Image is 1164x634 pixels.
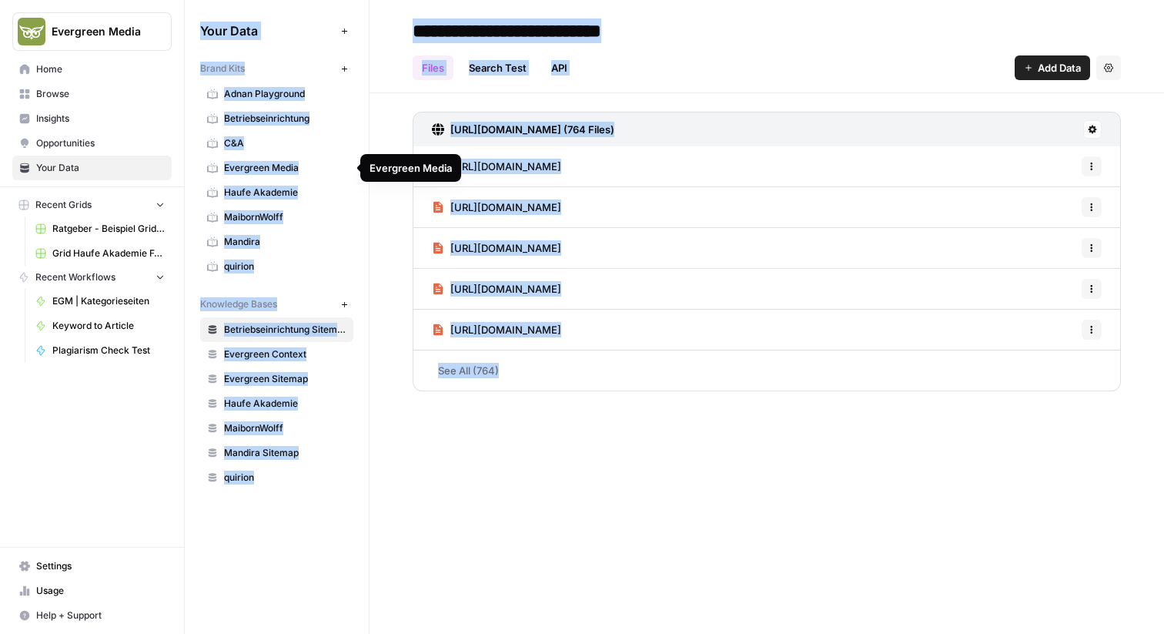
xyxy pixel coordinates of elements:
a: [URL][DOMAIN_NAME] [432,228,561,268]
button: Help + Support [12,603,172,628]
div: Evergreen Media [370,160,452,176]
span: Home [36,62,165,76]
h3: [URL][DOMAIN_NAME] (764 Files) [450,122,614,137]
span: Evergreen Media [224,161,346,175]
span: MaibornWolff [224,210,346,224]
span: Knowledge Bases [200,297,277,311]
span: Plagiarism Check Test [52,344,165,357]
a: Grid Haufe Akademie FJC [28,241,172,266]
span: MaibornWolff [224,421,346,435]
a: Evergreen Context [200,342,353,367]
span: EGM | Kategorieseiten [52,294,165,308]
img: Evergreen Media Logo [18,18,45,45]
button: Recent Workflows [12,266,172,289]
a: Home [12,57,172,82]
a: [URL][DOMAIN_NAME] [432,310,561,350]
span: quirion [224,260,346,273]
a: EGM | Kategorieseiten [28,289,172,314]
a: Ratgeber - Beispiel Grid (bitte kopieren) [28,216,172,241]
a: Usage [12,579,172,603]
a: Settings [12,554,172,579]
span: Your Data [200,22,335,40]
span: Settings [36,559,165,573]
a: Browse [12,82,172,106]
span: Recent Grids [35,198,92,212]
span: C&A [224,136,346,150]
span: Haufe Akademie [224,397,346,411]
a: Adnan Playground [200,82,353,106]
a: Keyword to Article [28,314,172,338]
span: Recent Workflows [35,270,115,284]
span: Haufe Akademie [224,186,346,200]
a: quirion [200,254,353,279]
a: See All (764) [413,351,1121,391]
span: Help + Support [36,609,165,622]
a: Insights [12,106,172,131]
a: Plagiarism Check Test [28,338,172,363]
a: Haufe Akademie [200,391,353,416]
a: Betriebseinrichtung Sitemap [200,317,353,342]
a: Evergreen Sitemap [200,367,353,391]
a: Opportunities [12,131,172,156]
a: Search Test [460,55,536,80]
span: Usage [36,584,165,598]
a: Haufe Akademie [200,180,353,205]
span: Ratgeber - Beispiel Grid (bitte kopieren) [52,222,165,236]
span: [URL][DOMAIN_NAME] [450,240,561,256]
a: Mandira [200,230,353,254]
a: [URL][DOMAIN_NAME] (764 Files) [432,112,614,146]
span: [URL][DOMAIN_NAME] [450,159,561,174]
a: API [542,55,577,80]
button: Workspace: Evergreen Media [12,12,172,51]
a: Betriebseinrichtung [200,106,353,131]
a: C&A [200,131,353,156]
a: MaibornWolff [200,205,353,230]
span: Keyword to Article [52,319,165,333]
span: Mandira [224,235,346,249]
span: Opportunities [36,136,165,150]
span: Evergreen Media [52,24,145,39]
span: [URL][DOMAIN_NAME] [450,322,561,337]
a: Files [413,55,453,80]
span: Betriebseinrichtung [224,112,346,126]
span: Betriebseinrichtung Sitemap [224,323,346,337]
button: Add Data [1015,55,1090,80]
a: Mandira Sitemap [200,441,353,465]
span: Adnan Playground [224,87,346,101]
span: Add Data [1038,60,1081,75]
span: Insights [36,112,165,126]
span: quirion [224,471,346,485]
span: [URL][DOMAIN_NAME] [450,281,561,297]
a: MaibornWolff [200,416,353,441]
a: Evergreen Media [200,156,353,180]
a: Your Data [12,156,172,180]
a: [URL][DOMAIN_NAME] [432,187,561,227]
span: Evergreen Context [224,347,346,361]
a: quirion [200,465,353,490]
a: [URL][DOMAIN_NAME] [432,269,561,309]
span: Evergreen Sitemap [224,372,346,386]
span: Brand Kits [200,62,245,75]
span: Mandira Sitemap [224,446,346,460]
span: Grid Haufe Akademie FJC [52,247,165,260]
button: Recent Grids [12,193,172,216]
span: Your Data [36,161,165,175]
a: [URL][DOMAIN_NAME] [432,146,561,186]
span: Browse [36,87,165,101]
span: [URL][DOMAIN_NAME] [450,200,561,215]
